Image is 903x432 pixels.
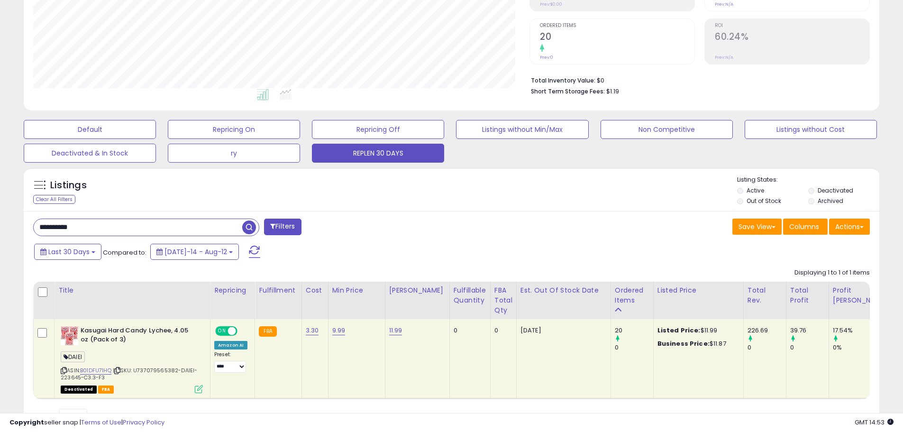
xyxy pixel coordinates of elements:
button: Columns [783,219,828,235]
button: REPLEN 30 DAYS [312,144,444,163]
div: Total Profit [790,285,825,305]
div: Displaying 1 to 1 of 1 items [794,268,870,277]
a: 3.30 [306,326,319,335]
small: FBA [259,326,276,337]
button: Non Competitive [601,120,733,139]
a: 9.99 [332,326,346,335]
button: Listings without Cost [745,120,877,139]
div: 0% [833,343,893,352]
strong: Copyright [9,418,44,427]
div: FBA Total Qty [494,285,512,315]
b: Short Term Storage Fees: [531,87,605,95]
div: 39.76 [790,326,829,335]
div: 0 [494,326,509,335]
button: Repricing Off [312,120,444,139]
div: Total Rev. [748,285,782,305]
small: Prev: N/A [715,55,733,60]
div: seller snap | | [9,418,164,427]
p: [DATE] [520,326,603,335]
b: Total Inventory Value: [531,76,595,84]
button: ry [168,144,300,163]
div: $11.99 [657,326,736,335]
b: Listed Price: [657,326,701,335]
div: Fulfillable Quantity [454,285,486,305]
a: Privacy Policy [123,418,164,427]
button: Actions [829,219,870,235]
div: 20 [615,326,653,335]
button: Deactivated & In Stock [24,144,156,163]
small: Prev: N/A [715,1,733,7]
div: Listed Price [657,285,739,295]
small: Prev: 0 [540,55,553,60]
div: Preset: [214,351,247,373]
span: FBA [98,386,114,394]
span: ON [216,327,228,335]
div: Title [58,285,206,295]
div: $11.87 [657,340,736,348]
span: ROI [715,23,869,28]
div: Profit [PERSON_NAME] [833,285,889,305]
span: $1.19 [606,87,619,96]
span: DAIEI [61,351,85,362]
label: Deactivated [818,186,853,194]
div: Ordered Items [615,285,649,305]
button: Repricing On [168,120,300,139]
span: [DATE]-14 - Aug-12 [164,247,227,257]
div: Est. Out Of Stock Date [520,285,607,295]
div: Clear All Filters [33,195,75,204]
div: 0 [748,343,786,352]
span: | SKU: U737079565382-DAIEI-223645-C3.3-F3 [61,367,198,381]
span: All listings that are unavailable for purchase on Amazon for any reason other than out-of-stock [61,386,97,394]
button: Last 30 Days [34,244,101,260]
p: Listing States: [737,175,879,184]
h5: Listings [50,179,87,192]
div: Fulfillment [259,285,297,295]
div: [PERSON_NAME] [389,285,446,295]
label: Active [747,186,764,194]
label: Archived [818,197,843,205]
b: Business Price: [657,339,710,348]
div: 0 [454,326,483,335]
div: Repricing [214,285,251,295]
h2: 60.24% [715,31,869,44]
div: Cost [306,285,324,295]
span: Show: entries [40,412,109,421]
a: B01DFU71HQ [80,367,111,375]
span: Ordered Items [540,23,694,28]
span: Last 30 Days [48,247,90,257]
a: 11.99 [389,326,402,335]
div: 17.54% [833,326,893,335]
div: Min Price [332,285,381,295]
h2: 20 [540,31,694,44]
div: 0 [790,343,829,352]
button: Default [24,120,156,139]
a: Terms of Use [81,418,121,427]
div: 0 [615,343,653,352]
label: Out of Stock [747,197,781,205]
img: 51sS-z3R1pL._SL40_.jpg [61,326,78,345]
li: $0 [531,74,863,85]
button: Listings without Min/Max [456,120,588,139]
button: Filters [264,219,301,235]
span: Columns [789,222,819,231]
button: [DATE]-14 - Aug-12 [150,244,239,260]
div: ASIN: [61,326,203,392]
span: OFF [236,327,251,335]
small: Prev: $0.00 [540,1,562,7]
span: 2025-09-12 14:53 GMT [855,418,894,427]
div: 226.69 [748,326,786,335]
button: Save View [732,219,782,235]
span: Compared to: [103,248,146,257]
b: Kasugai Hard Candy Lychee, 4.05 oz (Pack of 3) [81,326,196,346]
div: Amazon AI [214,341,247,349]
